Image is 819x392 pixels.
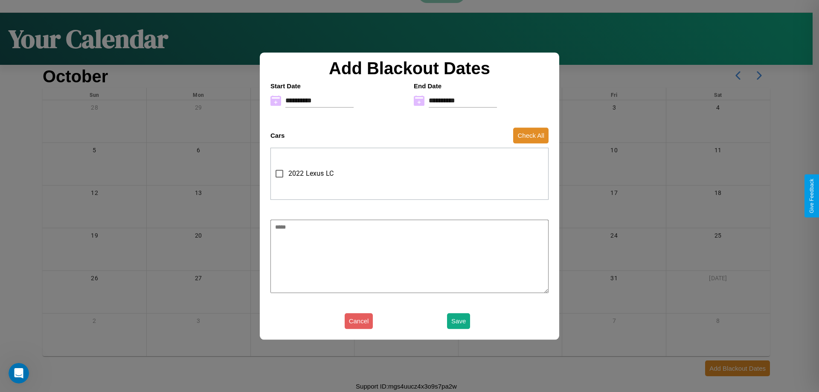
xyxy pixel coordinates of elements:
button: Cancel [345,313,373,329]
h2: Add Blackout Dates [266,59,553,78]
button: Check All [513,128,549,143]
h4: Start Date [270,82,405,90]
h4: Cars [270,132,285,139]
h4: End Date [414,82,549,90]
div: Give Feedback [809,179,815,213]
span: 2022 Lexus LC [288,168,334,179]
button: Save [447,313,470,329]
iframe: Intercom live chat [9,363,29,383]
